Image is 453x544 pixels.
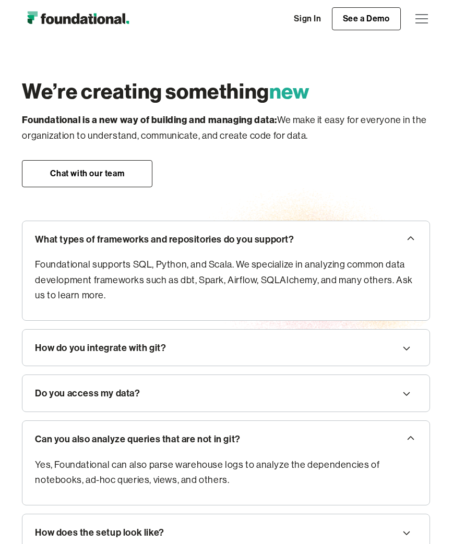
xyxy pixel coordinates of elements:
div: Do you access my data? [35,385,140,401]
iframe: Chat Widget [401,494,453,544]
a: See a Demo [332,7,401,30]
p: We make it easy for everyone in the organization to understand, communicate, and create code for ... [22,112,430,143]
a: Sign In [283,8,331,30]
strong: Foundational is a new way of building and managing data: [22,114,277,126]
div: menu [409,6,430,31]
p: Foundational supports SQL, Python, and Scala. We specialize in analyzing common data development ... [35,257,416,304]
span: new [269,78,309,104]
div: Can you also analyze queries that are not in git? [35,431,240,447]
a: home [22,8,134,29]
div: How do you integrate with git? [35,340,166,356]
a: Chat with our team [22,160,152,187]
img: Foundational Logo [22,8,134,29]
p: Yes, Foundational can also parse warehouse logs to analyze the dependencies of notebooks, ad-hoc ... [35,457,416,488]
h2: We’re creating something [22,79,430,104]
div: How does the setup look like? [35,525,164,540]
div: What types of frameworks and repositories do you support? [35,232,294,247]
